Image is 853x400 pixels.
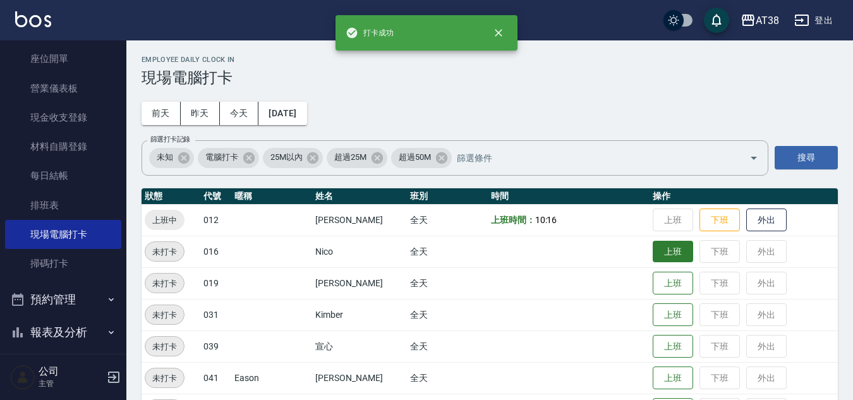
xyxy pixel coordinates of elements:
button: 昨天 [181,102,220,125]
td: 全天 [407,204,488,236]
span: 上班中 [145,214,185,227]
td: [PERSON_NAME] [312,204,406,236]
td: 031 [200,299,231,330]
button: 搜尋 [775,146,838,169]
a: 營業儀表板 [5,74,121,103]
button: 報表及分析 [5,316,121,349]
div: 超過50M [391,148,452,168]
td: Kimber [312,299,406,330]
td: 全天 [407,267,488,299]
b: 上班時間： [491,215,535,225]
button: 預約管理 [5,283,121,316]
span: 未打卡 [145,308,184,322]
button: close [485,19,512,47]
input: 篩選條件 [454,147,727,169]
td: 016 [200,236,231,267]
th: 代號 [200,188,231,205]
th: 班別 [407,188,488,205]
div: AT38 [756,13,779,28]
div: 超過25M [327,148,387,168]
span: 未知 [149,151,181,164]
button: 上班 [653,241,693,263]
a: 排班表 [5,191,121,220]
td: 全天 [407,330,488,362]
button: 上班 [653,367,693,390]
label: 篩選打卡記錄 [150,135,190,144]
td: 012 [200,204,231,236]
button: 登出 [789,9,838,32]
button: 客戶管理 [5,348,121,381]
td: Nico [312,236,406,267]
span: 10:16 [535,215,557,225]
img: Logo [15,11,51,27]
span: 超過50M [391,151,439,164]
td: 039 [200,330,231,362]
td: Eason [231,362,312,394]
span: 打卡成功 [346,27,394,39]
td: [PERSON_NAME] [312,362,406,394]
td: 全天 [407,236,488,267]
h5: 公司 [39,365,103,378]
td: 019 [200,267,231,299]
a: 每日結帳 [5,161,121,190]
button: 今天 [220,102,259,125]
span: 25M以內 [263,151,310,164]
th: 姓名 [312,188,406,205]
th: 狀態 [142,188,200,205]
a: 現金收支登錄 [5,103,121,132]
button: 上班 [653,272,693,295]
span: 電腦打卡 [198,151,246,164]
span: 未打卡 [145,245,184,258]
span: 未打卡 [145,277,184,290]
div: 未知 [149,148,194,168]
div: 電腦打卡 [198,148,259,168]
a: 座位開單 [5,44,121,73]
a: 掃碼打卡 [5,249,121,278]
th: 操作 [650,188,838,205]
button: 上班 [653,303,693,327]
td: 041 [200,362,231,394]
th: 暱稱 [231,188,312,205]
span: 未打卡 [145,340,184,353]
th: 時間 [488,188,650,205]
a: 材料自購登錄 [5,132,121,161]
button: save [704,8,729,33]
td: [PERSON_NAME] [312,267,406,299]
td: 全天 [407,299,488,330]
button: AT38 [735,8,784,33]
button: 上班 [653,335,693,358]
span: 超過25M [327,151,374,164]
img: Person [10,365,35,390]
div: 25M以內 [263,148,324,168]
p: 主管 [39,378,103,389]
button: 下班 [699,209,740,232]
button: 外出 [746,209,787,232]
td: 宣心 [312,330,406,362]
td: 全天 [407,362,488,394]
button: Open [744,148,764,168]
button: [DATE] [258,102,306,125]
h3: 現場電腦打卡 [142,69,838,87]
a: 現場電腦打卡 [5,220,121,249]
span: 未打卡 [145,372,184,385]
button: 前天 [142,102,181,125]
h2: Employee Daily Clock In [142,56,838,64]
